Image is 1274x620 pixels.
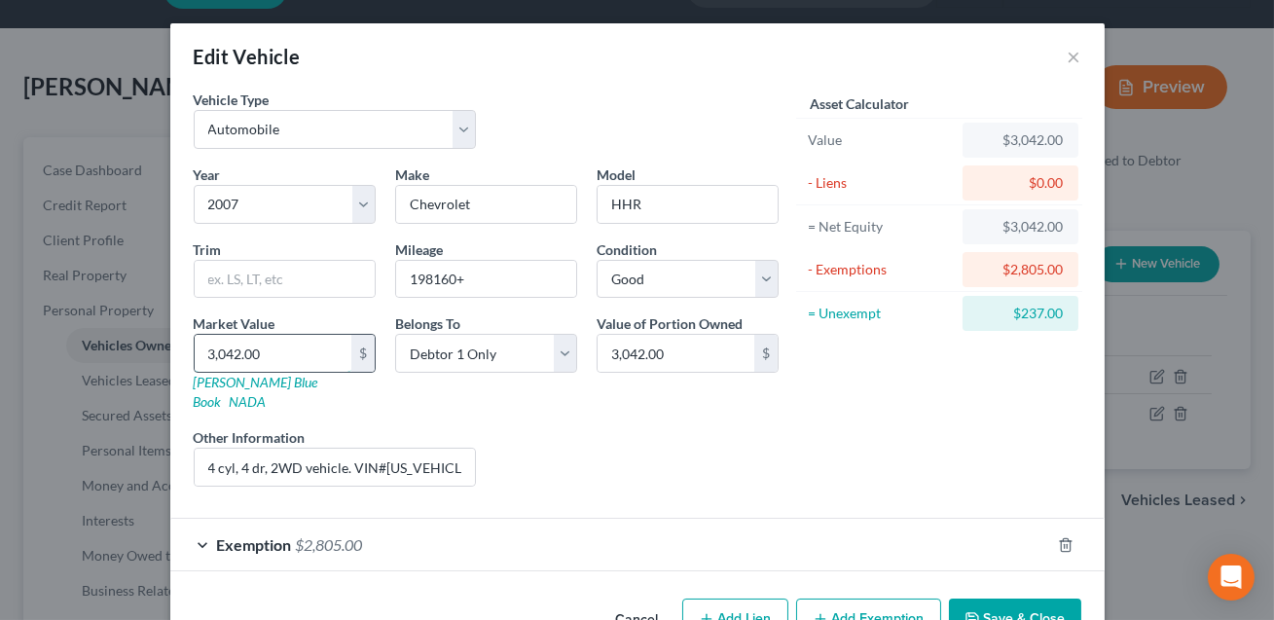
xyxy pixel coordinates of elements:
label: Year [194,164,221,185]
label: Model [597,164,636,185]
input: (optional) [195,449,476,486]
div: $ [351,335,375,372]
div: $3,042.00 [978,217,1063,237]
div: $237.00 [978,304,1063,323]
input: 0.00 [195,335,351,372]
span: Exemption [217,535,292,554]
input: ex. Nissan [396,186,576,223]
div: $0.00 [978,173,1063,193]
input: ex. LS, LT, etc [195,261,375,298]
a: NADA [230,393,267,410]
button: × [1068,45,1081,68]
label: Value of Portion Owned [597,313,743,334]
input: ex. Altima [598,186,778,223]
label: Mileage [395,239,443,260]
div: $2,805.00 [978,260,1063,279]
label: Market Value [194,313,275,334]
input: 0.00 [598,335,754,372]
span: Belongs To [395,315,460,332]
div: = Unexempt [808,304,955,323]
div: Value [808,130,955,150]
label: Condition [597,239,657,260]
label: Vehicle Type [194,90,270,110]
label: Trim [194,239,222,260]
div: Open Intercom Messenger [1208,554,1255,601]
label: Other Information [194,427,306,448]
div: Edit Vehicle [194,43,301,70]
a: [PERSON_NAME] Blue Book [194,374,318,410]
input: -- [396,261,576,298]
span: $2,805.00 [296,535,363,554]
label: Asset Calculator [810,93,909,114]
div: = Net Equity [808,217,955,237]
div: $ [754,335,778,372]
span: Make [395,166,429,183]
div: - Liens [808,173,955,193]
div: $3,042.00 [978,130,1063,150]
div: - Exemptions [808,260,955,279]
